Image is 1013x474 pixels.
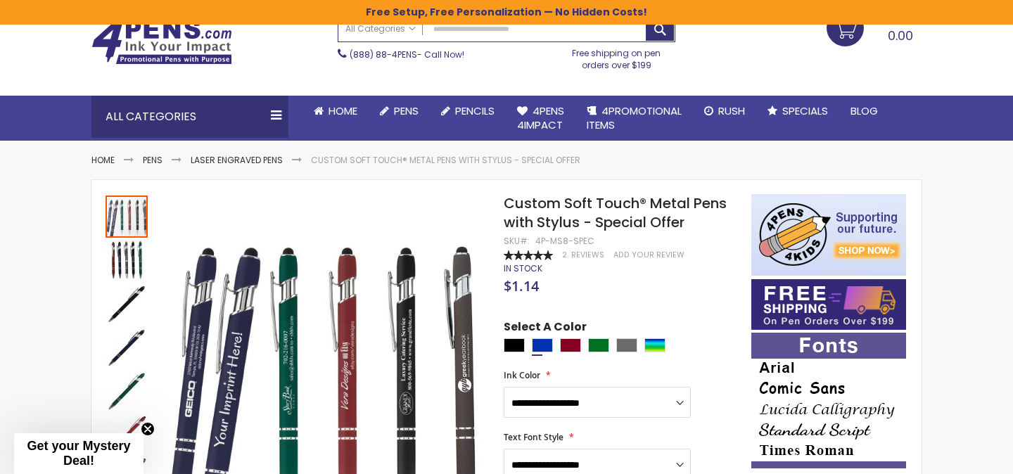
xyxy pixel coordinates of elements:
[616,338,637,352] div: Grey
[562,250,567,260] span: 2
[535,236,594,247] div: 4P-MS8-SPEC
[504,276,539,295] span: $1.14
[888,27,913,44] span: 0.00
[14,433,144,474] div: Get your Mystery Deal!Close teaser
[751,333,906,468] img: font-personalization-examples
[782,103,828,118] span: Specials
[504,263,542,274] div: Availability
[106,369,149,412] div: Custom Soft Touch® Metal Pens with Stylus - Special Offer
[191,154,283,166] a: Laser Engraved Pens
[430,96,506,127] a: Pencils
[106,239,148,281] img: Custom Soft Touch® Metal Pens with Stylus - Special Offer
[751,279,906,330] img: Free shipping on orders over $199
[504,319,587,338] span: Select A Color
[143,154,163,166] a: Pens
[141,422,155,436] button: Close teaser
[850,103,878,118] span: Blog
[394,103,419,118] span: Pens
[27,439,130,468] span: Get your Mystery Deal!
[587,103,682,132] span: 4PROMOTIONAL ITEMS
[106,281,149,325] div: Custom Soft Touch® Metal Pens with Stylus - Special Offer
[839,96,889,127] a: Blog
[575,96,693,141] a: 4PROMOTIONALITEMS
[613,250,684,260] a: Add Your Review
[302,96,369,127] a: Home
[571,250,604,260] span: Reviews
[345,23,416,34] span: All Categories
[91,154,115,166] a: Home
[504,338,525,352] div: Black
[106,325,149,369] div: Custom Soft Touch® Metal Pens with Stylus - Special Offer
[588,338,609,352] div: Green
[106,326,148,369] img: Custom Soft Touch® Metal Pens with Stylus - Special Offer
[106,412,149,456] div: Custom Soft Touch® Metal Pens with Stylus - Special Offer
[91,20,232,65] img: 4Pens Custom Pens and Promotional Products
[91,96,288,138] div: All Categories
[106,283,148,325] img: Custom Soft Touch® Metal Pens with Stylus - Special Offer
[827,9,922,44] a: 0.00 0
[504,250,553,260] div: 100%
[756,96,839,127] a: Specials
[106,238,149,281] div: Custom Soft Touch® Metal Pens with Stylus - Special Offer
[517,103,564,132] span: 4Pens 4impact
[106,370,148,412] img: Custom Soft Touch® Metal Pens with Stylus - Special Offer
[311,155,580,166] li: Custom Soft Touch® Metal Pens with Stylus - Special Offer
[329,103,357,118] span: Home
[504,369,540,381] span: Ink Color
[504,431,563,443] span: Text Font Style
[644,338,665,352] div: Assorted
[338,17,423,40] a: All Categories
[558,42,676,70] div: Free shipping on pen orders over $199
[106,194,149,238] div: Custom Soft Touch® Metal Pens with Stylus - Special Offer
[504,193,727,232] span: Custom Soft Touch® Metal Pens with Stylus - Special Offer
[506,96,575,141] a: 4Pens4impact
[560,338,581,352] div: Burgundy
[751,194,906,276] img: 4pens 4 kids
[455,103,495,118] span: Pencils
[350,49,417,60] a: (888) 88-4PENS
[718,103,745,118] span: Rush
[350,49,464,60] span: - Call Now!
[369,96,430,127] a: Pens
[562,250,606,260] a: 2 Reviews
[504,235,530,247] strong: SKU
[106,414,148,456] img: Custom Soft Touch® Metal Pens with Stylus - Special Offer
[532,338,553,352] div: Blue
[504,262,542,274] span: In stock
[693,96,756,127] a: Rush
